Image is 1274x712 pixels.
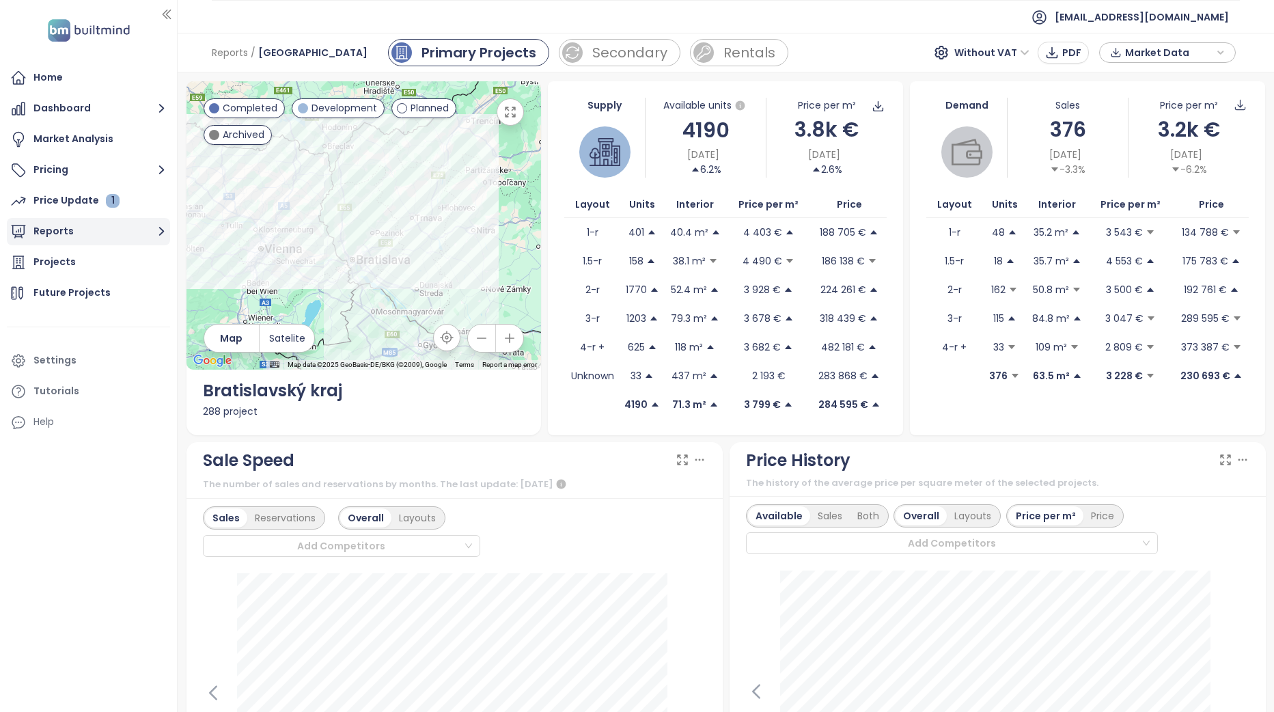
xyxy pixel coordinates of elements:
span: Completed [223,100,277,115]
th: Layout [926,191,982,218]
p: 283 868 € [818,368,868,383]
span: caret-up [644,371,654,381]
td: 1-r [564,218,620,247]
span: caret-down [1050,165,1060,174]
span: caret-up [646,256,656,266]
span: Development [311,100,377,115]
p: 84.8 m² [1032,311,1070,326]
p: 437 m² [671,368,706,383]
p: 401 [628,225,644,240]
button: Keyboard shortcuts [270,360,279,370]
a: primary [388,39,549,66]
p: 158 [629,254,643,269]
p: 482 181 € [821,340,865,355]
p: 134 788 € [1182,225,1229,240]
p: 373 387 € [1181,340,1230,355]
div: Sales [810,506,850,525]
div: Overall [896,506,947,525]
td: 2-r [926,275,982,304]
span: caret-up [1007,314,1016,323]
div: Projects [33,254,76,271]
span: Market Data [1125,42,1213,63]
p: 3 928 € [744,282,781,297]
a: Open this area in Google Maps (opens a new window) [190,352,235,370]
p: 35.2 m² [1034,225,1068,240]
span: Without VAT [954,42,1029,63]
td: Unknown [564,361,620,390]
a: Market Analysis [7,126,170,153]
span: caret-up [1072,256,1081,266]
p: 3 799 € [744,397,781,412]
p: 3 047 € [1105,311,1144,326]
p: 4 403 € [743,225,782,240]
span: caret-up [650,400,660,409]
span: caret-up [710,285,719,295]
a: sale [559,39,680,66]
span: Map data ©2025 GeoBasis-DE/BKG (©2009), Google [288,361,447,368]
span: caret-up [784,285,793,295]
p: 186 138 € [822,254,865,269]
span: caret-down [1007,342,1016,352]
p: 230 693 € [1180,368,1230,383]
img: logo [44,16,134,44]
img: house [590,137,620,167]
div: button [1107,42,1228,63]
button: Satelite [260,325,314,352]
span: [DATE] [1049,147,1081,162]
span: caret-down [1146,228,1155,237]
div: 1 [106,194,120,208]
span: caret-down [1146,342,1155,352]
div: Secondary [592,42,667,63]
span: caret-down [1232,228,1241,237]
th: Price per m² [725,191,812,218]
a: Terms (opens in new tab) [455,361,474,368]
span: Archived [223,127,264,142]
p: 35.7 m² [1034,254,1069,269]
div: Market Analysis [33,131,113,148]
th: Interior [665,191,726,218]
div: Price Update [33,192,120,209]
span: caret-up [1233,371,1243,381]
p: 625 [628,340,645,355]
p: 3 228 € [1106,368,1143,383]
div: Help [33,413,54,430]
p: 376 [989,368,1008,383]
p: 109 m² [1036,340,1067,355]
span: caret-up [1072,314,1082,323]
div: The history of the average price per square meter of the selected projects. [746,476,1249,490]
div: Available units [646,98,766,114]
div: Reservations [247,508,323,528]
span: caret-down [1146,314,1156,323]
span: caret-up [706,342,715,352]
span: Satelite [269,331,305,346]
th: Price [812,191,887,218]
span: caret-up [649,314,659,323]
span: caret-up [785,228,794,237]
p: 71.3 m² [672,397,706,412]
span: caret-up [711,228,721,237]
th: Layout [564,191,620,218]
span: caret-up [871,400,881,409]
th: Price per m² [1088,191,1174,218]
span: caret-up [648,342,657,352]
p: 33 [993,340,1004,355]
a: Price Update 1 [7,187,170,215]
div: Sale Speed [203,448,294,474]
p: 115 [993,311,1004,326]
button: Map [204,325,259,352]
div: Sales [1008,98,1128,113]
span: Planned [411,100,449,115]
p: 3 678 € [744,311,781,326]
td: 3-r [564,304,620,333]
div: -3.3% [1050,162,1085,177]
div: Rentals [723,42,775,63]
p: 50.8 m² [1033,282,1069,297]
a: Report a map error [482,361,537,368]
p: 3 682 € [744,340,781,355]
p: 63.5 m² [1033,368,1070,383]
div: Demand [926,98,1007,113]
span: caret-up [784,400,793,409]
a: Tutorials [7,378,170,405]
span: caret-down [708,256,718,266]
div: Help [7,409,170,436]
